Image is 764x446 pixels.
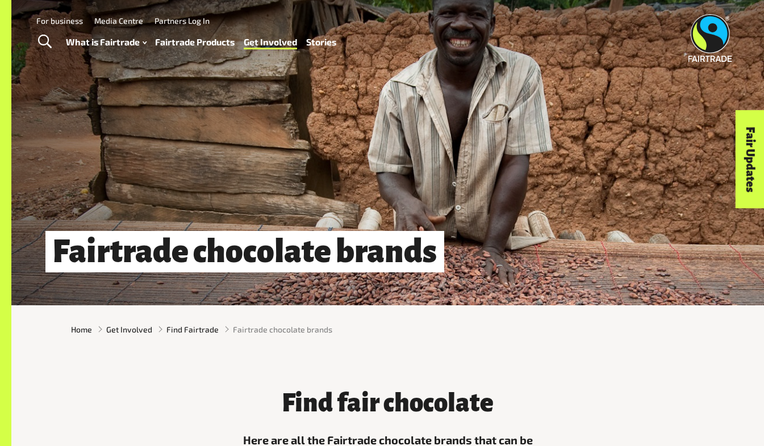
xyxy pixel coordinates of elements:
a: For business [36,16,83,26]
a: Find Fairtrade [166,323,219,335]
h3: Find fair chocolate [233,390,543,418]
a: Get Involved [244,34,297,51]
a: Get Involved [106,323,152,335]
a: Toggle Search [31,28,59,56]
a: What is Fairtrade [66,34,147,51]
h1: Fairtrade chocolate brands [45,231,444,272]
a: Partners Log In [155,16,210,26]
a: Fairtrade Products [155,34,235,51]
img: Fairtrade Australia New Zealand logo [688,14,732,62]
a: Stories [306,34,336,51]
span: Fairtrade chocolate brands [233,323,332,335]
a: Media Centre [94,16,143,26]
a: Home [71,323,92,335]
